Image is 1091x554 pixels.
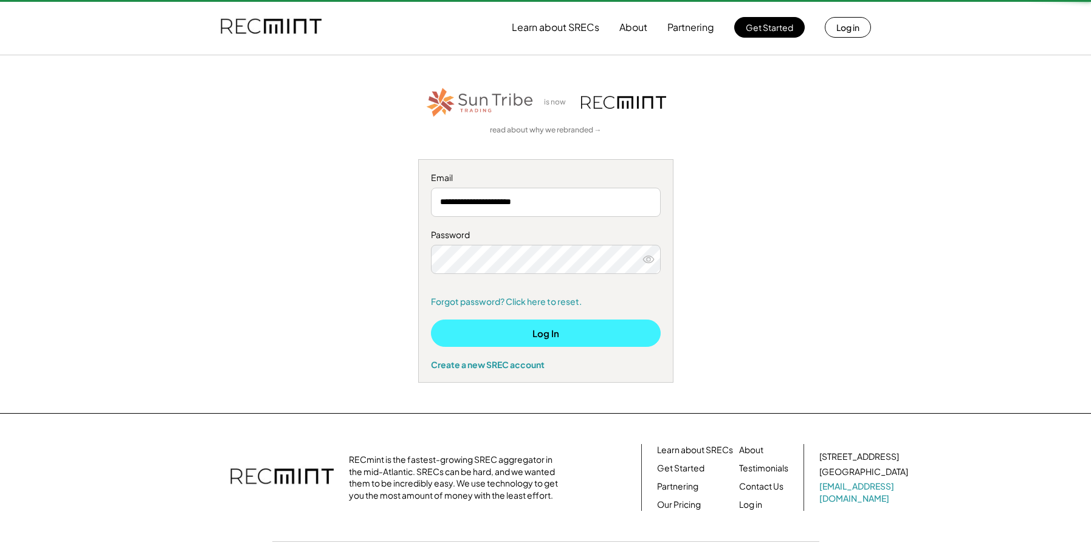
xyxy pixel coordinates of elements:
a: read about why we rebranded → [490,125,602,135]
a: Learn about SRECs [657,444,733,456]
img: recmint-logotype%403x.png [581,96,666,109]
button: Partnering [667,15,714,39]
button: Learn about SRECs [512,15,599,39]
div: Create a new SREC account [431,359,661,370]
img: recmint-logotype%403x.png [221,7,322,48]
div: [GEOGRAPHIC_DATA] [819,466,908,478]
div: RECmint is the fastest-growing SREC aggregator in the mid-Atlantic. SRECs can be hard, and we wan... [349,454,565,501]
a: Contact Us [739,480,783,493]
img: recmint-logotype%403x.png [230,456,334,499]
div: Email [431,172,661,184]
div: is now [541,97,575,108]
button: Log in [825,17,871,38]
button: About [619,15,647,39]
a: [EMAIL_ADDRESS][DOMAIN_NAME] [819,480,910,504]
a: Log in [739,499,762,511]
a: Forgot password? Click here to reset. [431,296,661,308]
div: Password [431,229,661,241]
div: [STREET_ADDRESS] [819,451,899,463]
a: Get Started [657,462,704,474]
a: Testimonials [739,462,788,474]
a: Our Pricing [657,499,701,511]
button: Log In [431,320,661,347]
a: Partnering [657,480,698,493]
button: Get Started [734,17,805,38]
img: STT_Horizontal_Logo%2B-%2BColor.png [425,86,535,119]
a: About [739,444,763,456]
